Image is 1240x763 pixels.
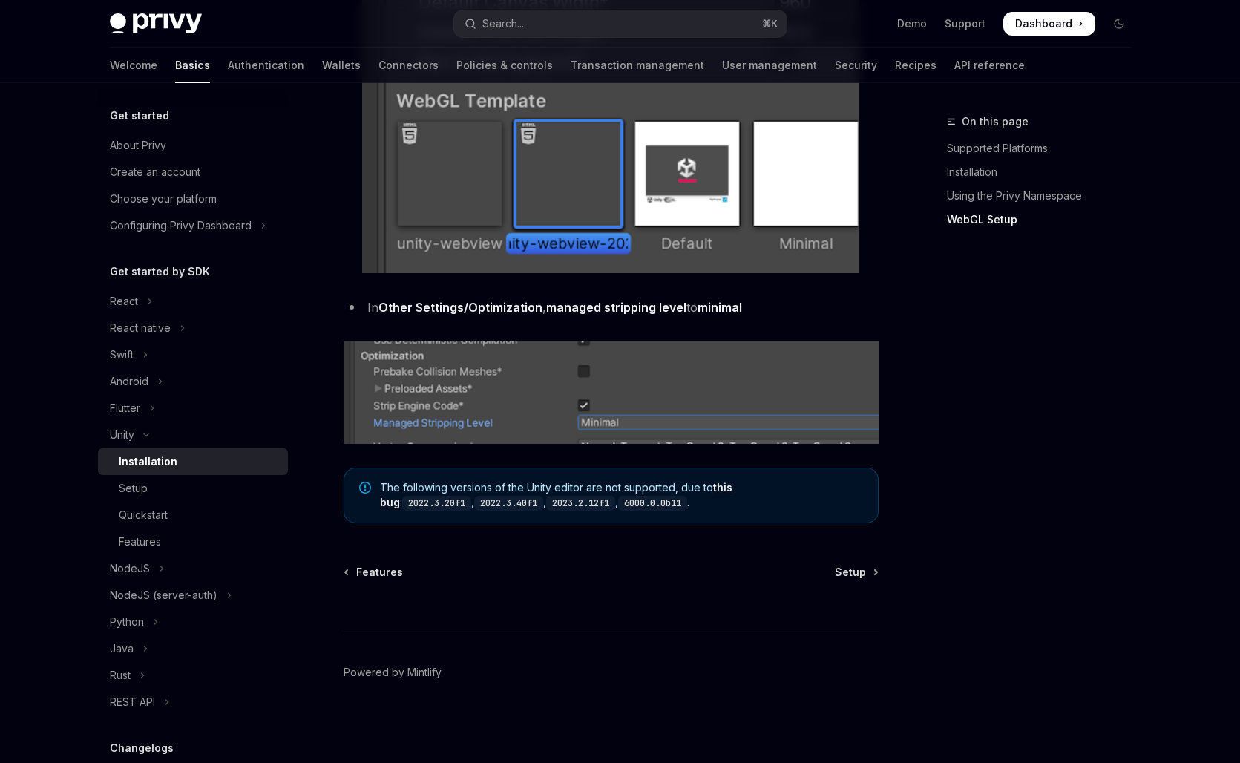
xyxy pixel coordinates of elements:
[175,48,210,83] a: Basics
[98,341,288,368] button: Toggle Swift section
[98,635,288,662] button: Toggle Java section
[835,565,866,580] span: Setup
[947,208,1143,232] a: WebGL Setup
[546,300,686,315] strong: managed stripping level
[456,48,553,83] a: Policies & controls
[110,613,144,631] div: Python
[110,739,174,757] h5: Changelogs
[322,48,361,83] a: Wallets
[98,288,288,315] button: Toggle React section
[98,582,288,609] button: Toggle NodeJS (server-auth) section
[762,18,778,30] span: ⌘ K
[98,422,288,448] button: Toggle Unity section
[344,341,879,444] img: webview-stripping-settings
[98,528,288,555] a: Features
[897,16,927,31] a: Demo
[344,665,442,680] a: Powered by Mintlify
[98,475,288,502] a: Setup
[110,137,166,154] div: About Privy
[98,689,288,715] button: Toggle REST API section
[110,217,252,235] div: Configuring Privy Dashboard
[110,667,131,684] div: Rust
[345,565,403,580] a: Features
[722,48,817,83] a: User management
[110,107,169,125] h5: Get started
[1107,12,1131,36] button: Toggle dark mode
[98,368,288,395] button: Toggle Android section
[110,292,138,310] div: React
[110,426,134,444] div: Unity
[98,555,288,582] button: Toggle NodeJS section
[482,15,524,33] div: Search...
[546,496,615,511] code: 2023.2.12f1
[98,132,288,159] a: About Privy
[110,13,202,34] img: dark logo
[344,297,879,318] li: In , to
[119,479,148,497] div: Setup
[110,373,148,390] div: Android
[110,48,157,83] a: Welcome
[98,395,288,422] button: Toggle Flutter section
[1015,16,1072,31] span: Dashboard
[98,609,288,635] button: Toggle Python section
[98,159,288,186] a: Create an account
[119,533,161,551] div: Features
[110,163,200,181] div: Create an account
[380,481,732,509] a: this bug
[110,263,210,281] h5: Get started by SDK
[110,190,217,208] div: Choose your platform
[947,184,1143,208] a: Using the Privy Namespace
[380,480,863,511] span: The following versions of the Unity editor are not supported, due to : , , , .
[228,48,304,83] a: Authentication
[947,137,1143,160] a: Supported Platforms
[98,662,288,689] button: Toggle Rust section
[110,586,217,604] div: NodeJS (server-auth)
[402,496,471,511] code: 2022.3.20f1
[895,48,936,83] a: Recipes
[110,560,150,577] div: NodeJS
[954,48,1025,83] a: API reference
[945,16,985,31] a: Support
[98,315,288,341] button: Toggle React native section
[454,10,787,37] button: Open search
[110,399,140,417] div: Flutter
[359,482,371,494] svg: Note
[110,693,155,711] div: REST API
[98,448,288,475] a: Installation
[474,496,543,511] code: 2022.3.40f1
[110,346,134,364] div: Swift
[835,565,877,580] a: Setup
[835,48,877,83] a: Security
[356,565,403,580] span: Features
[119,453,177,471] div: Installation
[98,212,288,239] button: Toggle Configuring Privy Dashboard section
[962,113,1029,131] span: On this page
[110,319,171,337] div: React native
[110,640,134,658] div: Java
[378,48,439,83] a: Connectors
[1003,12,1095,36] a: Dashboard
[618,496,687,511] code: 6000.0.0b11
[98,502,288,528] a: Quickstart
[98,186,288,212] a: Choose your platform
[698,300,742,315] strong: minimal
[571,48,704,83] a: Transaction management
[947,160,1143,184] a: Installation
[119,506,168,524] div: Quickstart
[378,300,542,315] strong: Other Settings/Optimization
